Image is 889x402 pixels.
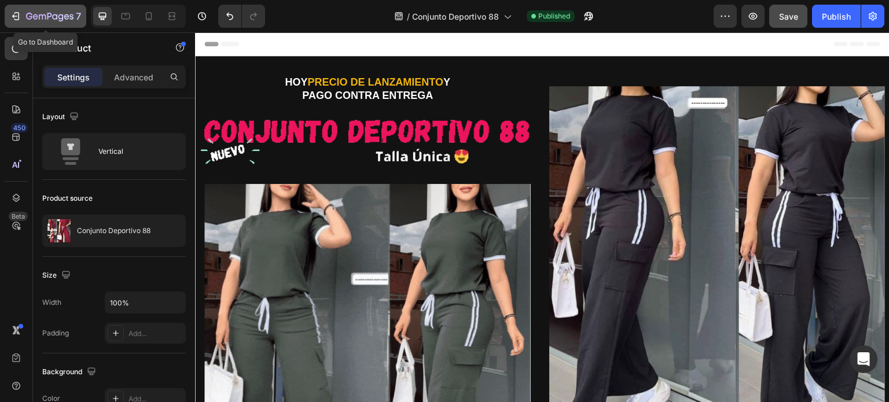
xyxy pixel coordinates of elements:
span: Save [779,12,798,21]
div: Width [42,297,61,308]
p: Product [56,41,155,55]
span: Published [538,11,570,21]
div: Product source [42,193,93,204]
p: Conjunto Deportivo 88 [77,227,150,235]
button: Publish [812,5,861,28]
p: Settings [57,71,90,83]
div: Open Intercom Messenger [850,345,877,373]
div: 450 [11,123,28,132]
strong: Y [248,44,255,56]
p: 7 [76,9,81,23]
span: / [407,10,410,23]
span: Conjunto Deportivo 88 [412,10,499,23]
div: Vertical [98,138,169,165]
div: Undo/Redo [218,5,265,28]
div: Add... [128,329,183,339]
div: Publish [822,10,851,23]
iframe: Design area [195,32,889,402]
div: Beta [9,212,28,221]
img: product feature img [47,219,71,242]
strong: PAGO CONTRA ENTREGA [107,57,238,69]
div: Padding [42,328,69,338]
button: 7 [5,5,86,28]
img: gempages_579515146263593753-98687463-5e98-494c-8807-6aa8632c14ef.jpg [354,54,690,389]
div: Background [42,364,98,380]
p: Advanced [114,71,153,83]
input: Auto [105,292,185,313]
div: Size [42,268,73,283]
button: Save [769,5,807,28]
div: Layout [42,109,81,125]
